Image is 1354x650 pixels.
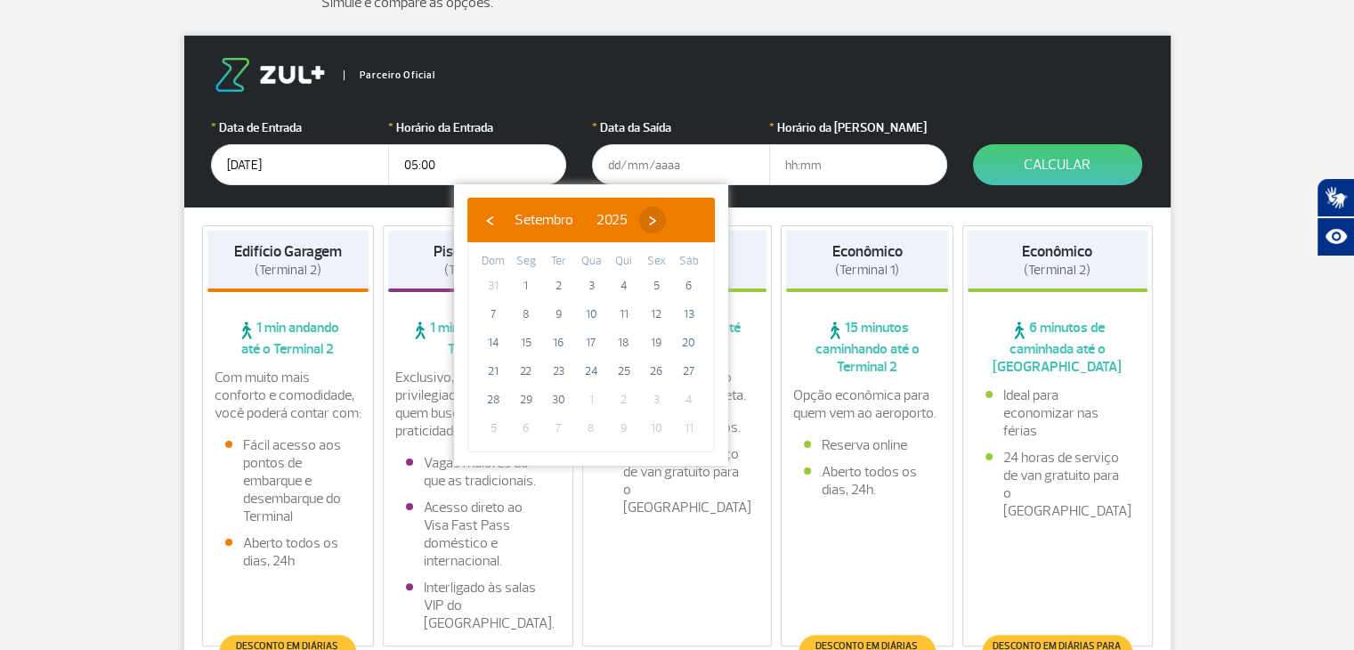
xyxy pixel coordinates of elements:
[769,118,947,137] label: Horário da [PERSON_NAME]
[610,300,638,329] span: 11
[510,252,543,272] th: weekday
[454,184,728,466] bs-datepicker-container: calendar
[479,386,507,414] span: 28
[968,319,1147,376] span: 6 minutos de caminhada até o [GEOGRAPHIC_DATA]
[1317,178,1354,217] button: Abrir tradutor de língua de sinais.
[985,449,1130,520] li: 24 horas de serviço de van gratuito para o [GEOGRAPHIC_DATA]
[575,252,608,272] th: weekday
[479,329,507,357] span: 14
[973,144,1142,185] button: Calcular
[544,357,572,386] span: 23
[476,208,666,226] bs-datepicker-navigation-view: ​ ​ ​
[388,144,566,185] input: hh:mm
[388,319,568,358] span: 1 min andando até o Terminal 2
[512,357,540,386] span: 22
[406,499,550,570] li: Acesso direto ao Visa Fast Pass doméstico e internacional.
[1317,217,1354,256] button: Abrir recursos assistivos.
[639,207,666,233] button: ›
[793,386,941,422] p: Opção econômica para quem vem ao aeroporto.
[642,414,670,443] span: 10
[642,329,670,357] span: 19
[476,207,503,233] button: ‹
[675,386,703,414] span: 4
[1317,178,1354,256] div: Plugin de acessibilidade da Hand Talk.
[344,70,435,80] span: Parceiro Oficial
[207,319,369,358] span: 1 min andando até o Terminal 2
[225,534,352,570] li: Aberto todos os dias, 24h
[479,414,507,443] span: 5
[675,357,703,386] span: 27
[577,300,605,329] span: 10
[835,262,899,279] span: (Terminal 1)
[769,144,947,185] input: hh:mm
[675,414,703,443] span: 11
[607,252,640,272] th: weekday
[804,463,930,499] li: Aberto todos os dias, 24h.
[577,272,605,300] span: 3
[585,207,639,233] button: 2025
[610,414,638,443] span: 9
[577,357,605,386] span: 24
[479,272,507,300] span: 31
[444,262,511,279] span: (Terminal 2)
[640,252,673,272] th: weekday
[544,329,572,357] span: 16
[211,58,328,92] img: logo-zul.png
[512,414,540,443] span: 6
[477,252,510,272] th: weekday
[675,272,703,300] span: 6
[675,329,703,357] span: 20
[255,262,321,279] span: (Terminal 2)
[642,272,670,300] span: 5
[675,300,703,329] span: 13
[672,252,705,272] th: weekday
[1024,262,1090,279] span: (Terminal 2)
[592,118,770,137] label: Data da Saída
[577,386,605,414] span: 1
[215,369,362,422] p: Com muito mais conforto e comodidade, você poderá contar com:
[577,414,605,443] span: 8
[406,454,550,490] li: Vagas maiores do que as tradicionais.
[577,329,605,357] span: 17
[512,329,540,357] span: 15
[512,300,540,329] span: 8
[544,300,572,329] span: 9
[512,272,540,300] span: 1
[234,242,342,261] strong: Edifício Garagem
[515,211,573,229] span: Setembro
[804,436,930,454] li: Reserva online
[610,357,638,386] span: 25
[542,252,575,272] th: weekday
[211,144,389,185] input: dd/mm/aaaa
[832,242,903,261] strong: Econômico
[596,211,628,229] span: 2025
[642,300,670,329] span: 12
[605,445,750,516] li: 24 horas de serviço de van gratuito para o [GEOGRAPHIC_DATA]
[592,144,770,185] input: dd/mm/aaaa
[512,386,540,414] span: 29
[786,319,948,376] span: 15 minutos caminhando até o Terminal 2
[1022,242,1092,261] strong: Econômico
[503,207,585,233] button: Setembro
[388,118,566,137] label: Horário da Entrada
[479,300,507,329] span: 7
[544,414,572,443] span: 7
[406,579,550,632] li: Interligado às salas VIP do [GEOGRAPHIC_DATA].
[642,357,670,386] span: 26
[610,329,638,357] span: 18
[544,386,572,414] span: 30
[610,272,638,300] span: 4
[434,242,522,261] strong: Piso Premium
[610,386,638,414] span: 2
[211,118,389,137] label: Data de Entrada
[985,386,1130,440] li: Ideal para economizar nas férias
[395,369,561,440] p: Exclusivo, com localização privilegiada e ideal para quem busca conforto e praticidade.
[225,436,352,525] li: Fácil acesso aos pontos de embarque e desembarque do Terminal
[479,357,507,386] span: 21
[544,272,572,300] span: 2
[642,386,670,414] span: 3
